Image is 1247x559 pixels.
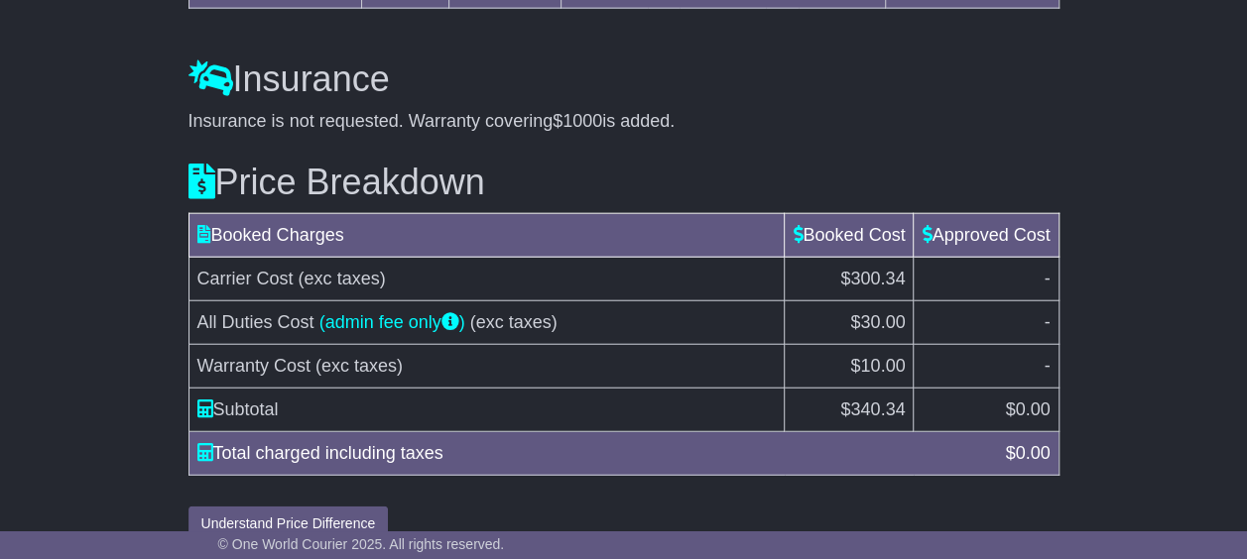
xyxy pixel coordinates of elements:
[299,269,386,288] span: (exc taxes)
[553,111,602,131] span: $1000
[188,506,389,541] button: Understand Price Difference
[1015,443,1050,463] span: 0.00
[319,312,465,332] a: (admin fee only)
[218,536,505,552] span: © One World Courier 2025. All rights reserved.
[1045,269,1051,288] span: -
[850,312,905,332] span: $30.00
[1045,356,1051,376] span: -
[470,312,558,332] span: (exc taxes)
[197,312,314,332] span: All Duties Cost
[914,214,1059,258] td: Approved Cost
[785,389,914,432] td: $
[785,214,914,258] td: Booked Cost
[850,356,905,376] span: $10.00
[315,356,403,376] span: (exc taxes)
[914,389,1059,432] td: $
[197,269,294,288] span: Carrier Cost
[850,399,905,419] span: 340.34
[1015,399,1050,419] span: 0.00
[188,214,785,258] td: Booked Charges
[188,389,785,432] td: Subtotal
[1045,312,1051,332] span: -
[188,59,1060,99] h3: Insurance
[995,440,1060,467] div: $
[197,356,311,376] span: Warranty Cost
[840,269,905,288] span: $300.34
[187,440,996,467] div: Total charged including taxes
[188,163,1060,202] h3: Price Breakdown
[188,111,1060,133] div: Insurance is not requested. Warranty covering is added.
